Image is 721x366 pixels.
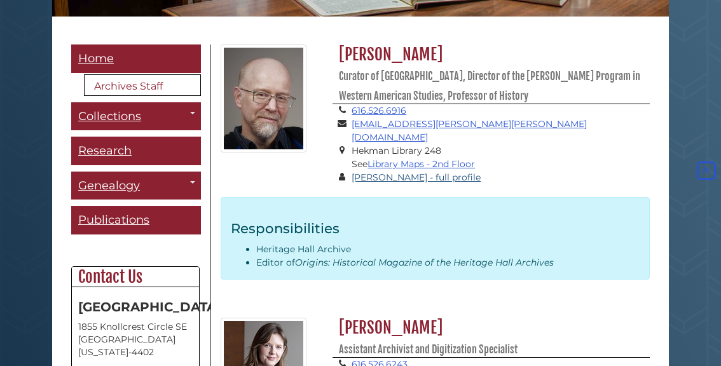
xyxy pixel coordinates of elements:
[71,172,201,200] a: Genealogy
[78,144,132,158] span: Research
[352,118,587,143] a: [EMAIL_ADDRESS][PERSON_NAME][PERSON_NAME][DOMAIN_NAME]
[221,44,306,152] img: William_Katerberg_125x160.jpg
[352,172,481,183] a: [PERSON_NAME] - full profile
[78,213,149,227] span: Publications
[333,44,650,104] h2: [PERSON_NAME]
[71,44,201,73] a: Home
[333,318,650,358] h2: [PERSON_NAME]
[84,74,201,96] a: Archives Staff
[78,299,221,315] strong: [GEOGRAPHIC_DATA]
[78,109,141,123] span: Collections
[78,51,114,65] span: Home
[78,179,140,193] span: Genealogy
[352,144,650,171] li: Hekman Library 248 See
[78,320,193,358] address: 1855 Knollcrest Circle SE [GEOGRAPHIC_DATA][US_STATE]-4402
[256,256,640,269] li: Editor of
[71,137,201,165] a: Research
[352,105,406,116] a: 616.526.6916
[71,206,201,234] a: Publications
[339,70,640,102] small: Curator of [GEOGRAPHIC_DATA], Director of the [PERSON_NAME] Program in Western American Studies, ...
[231,220,640,236] h3: Responsibilities
[339,343,518,356] small: Assistant Archivist and Digitization Specialist
[72,267,199,287] h2: Contact Us
[256,243,640,256] li: Heritage Hall Archive
[295,257,554,268] i: Origins: Historical Magazine of the Heritage Hall Archives
[367,158,475,170] a: Library Maps - 2nd Floor
[71,102,201,131] a: Collections
[694,165,718,176] a: Back to Top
